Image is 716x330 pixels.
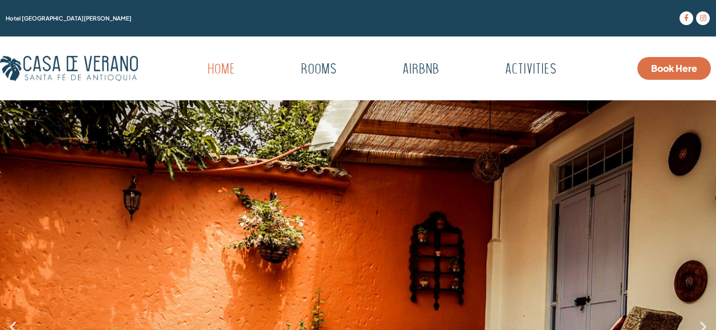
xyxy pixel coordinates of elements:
[272,57,365,83] a: Rooms
[6,15,578,21] h1: Hotel [GEOGRAPHIC_DATA][PERSON_NAME]
[637,57,711,80] a: Book Here
[179,57,264,83] a: Home
[476,57,585,83] a: Activities
[651,64,697,73] span: Book Here
[374,57,468,83] a: Airbnb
